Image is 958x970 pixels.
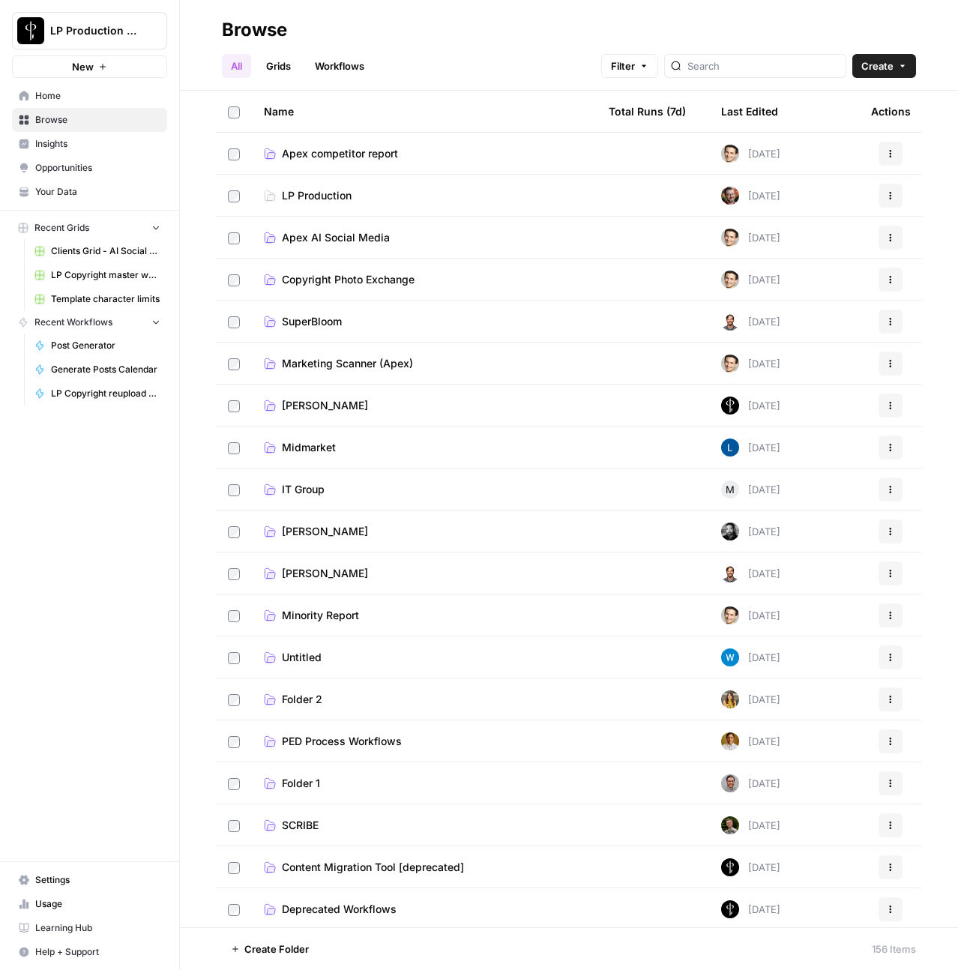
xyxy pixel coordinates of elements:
div: Browse [222,18,287,42]
span: Browse [35,113,160,127]
a: IT Group [264,482,585,497]
div: [DATE] [721,690,780,708]
a: Untitled [264,650,585,665]
div: Actions [871,91,911,132]
img: 359mkx7adlza0nq0lmj921idrx00 [721,732,739,750]
img: s490wiz4j6jcuzx6yvvs5e0w4nek [721,900,739,918]
span: Minority Report [282,608,359,623]
span: Content Migration Tool [deprecated] [282,860,464,875]
div: [DATE] [721,187,780,205]
span: Apex AI Social Media [282,230,390,245]
img: j7temtklz6amjwtjn5shyeuwpeb0 [721,229,739,247]
div: [DATE] [721,732,780,750]
button: Create [852,54,916,78]
a: Folder 2 [264,692,585,707]
span: Filter [611,58,635,73]
button: New [12,55,167,78]
span: Apex competitor report [282,146,398,161]
a: Opportunities [12,156,167,180]
span: Copyright Photo Exchange [282,272,415,287]
button: Help + Support [12,940,167,964]
a: Apex AI Social Media [264,230,585,245]
a: Copyright Photo Exchange [264,272,585,287]
a: PED Process Workflows [264,734,585,749]
a: LP Copyright reupload media from AWS [28,382,167,406]
div: [DATE] [721,900,780,918]
img: w50xlh1naze4627dnbfjqd4btcln [721,522,739,540]
a: SuperBloom [264,314,585,329]
span: [PERSON_NAME] [282,524,368,539]
a: LP Production [264,188,585,203]
a: Minority Report [264,608,585,623]
a: Generate Posts Calendar [28,358,167,382]
img: fdbthlkohqvq3b2ybzi3drh0kqcb [721,313,739,331]
a: Marketing Scanner (Apex) [264,356,585,371]
a: Folder 1 [264,776,585,791]
img: s490wiz4j6jcuzx6yvvs5e0w4nek [721,858,739,876]
a: Apex competitor report [264,146,585,161]
img: wy7w4sbdaj7qdyha500izznct9l3 [721,397,739,415]
a: Learning Hub [12,916,167,940]
button: Recent Workflows [12,311,167,334]
button: Recent Grids [12,217,167,239]
span: Post Generator [51,339,160,352]
img: fdbthlkohqvq3b2ybzi3drh0kqcb [721,564,739,582]
span: Help + Support [35,945,160,959]
span: LP Copyright master workflow Grid [51,268,160,282]
span: Deprecated Workflows [282,902,397,917]
span: SuperBloom [282,314,342,329]
div: Name [264,91,585,132]
div: [DATE] [721,439,780,457]
span: LP Copyright reupload media from AWS [51,387,160,400]
img: e6dqg6lbdbpjqp1a7mpgiwrn07v8 [721,648,739,666]
a: Insights [12,132,167,156]
a: LP Copyright master workflow Grid [28,263,167,287]
span: LP Production Workloads [50,23,141,38]
a: Content Migration Tool [deprecated] [264,860,585,875]
img: j7temtklz6amjwtjn5shyeuwpeb0 [721,606,739,624]
div: Total Runs (7d) [609,91,686,132]
span: Usage [35,897,160,911]
span: Opportunities [35,161,160,175]
div: [DATE] [721,606,780,624]
div: Last Edited [721,91,778,132]
a: Deprecated Workflows [264,902,585,917]
span: Settings [35,873,160,887]
div: [DATE] [721,271,780,289]
span: New [72,59,94,74]
input: Search [687,58,840,73]
button: Create Folder [222,937,318,961]
a: Your Data [12,180,167,204]
div: [DATE] [721,481,780,498]
div: [DATE] [721,648,780,666]
span: Folder 1 [282,776,320,791]
span: LP Production [282,188,352,203]
img: ek1x7jvswsmo9dhftwa1xhhhh80n [721,187,739,205]
a: Usage [12,892,167,916]
img: 0l3uqmpcmxucjvy0rsqzbc15vx5l [721,816,739,834]
a: Settings [12,868,167,892]
img: ytzwuzx6khwl459aly6hhom9lt3a [721,439,739,457]
a: Grids [257,54,300,78]
span: Generate Posts Calendar [51,363,160,376]
a: Workflows [306,54,373,78]
button: Filter [601,54,658,78]
img: jujf9ugd1y9aii76pf9yarlb26xy [721,690,739,708]
span: [PERSON_NAME] [282,398,368,413]
span: Folder 2 [282,692,322,707]
div: [DATE] [721,145,780,163]
a: Clients Grid - AI Social Media [28,239,167,263]
a: [PERSON_NAME] [264,398,585,413]
div: [DATE] [721,774,780,792]
span: Your Data [35,185,160,199]
img: j7temtklz6amjwtjn5shyeuwpeb0 [721,271,739,289]
div: [DATE] [721,355,780,373]
a: SCRIBE [264,818,585,833]
span: Create [861,58,894,73]
div: [DATE] [721,816,780,834]
a: [PERSON_NAME] [264,524,585,539]
div: [DATE] [721,397,780,415]
a: Browse [12,108,167,132]
a: [PERSON_NAME] [264,566,585,581]
span: Recent Grids [34,221,89,235]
